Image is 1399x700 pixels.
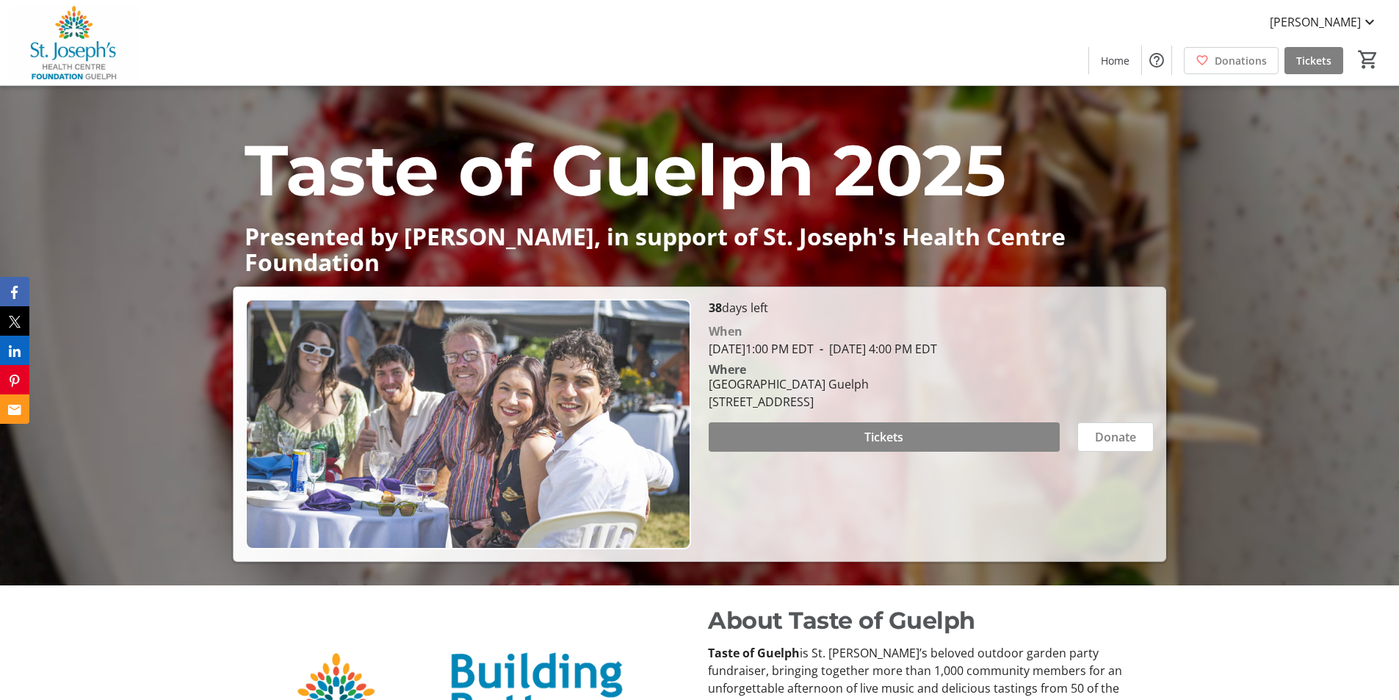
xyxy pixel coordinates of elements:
[709,422,1060,452] button: Tickets
[1184,47,1279,74] a: Donations
[709,341,814,357] span: [DATE] 1:00 PM EDT
[1095,428,1136,446] span: Donate
[1089,47,1141,74] a: Home
[9,6,140,79] img: St. Joseph's Health Centre Foundation Guelph's Logo
[1215,53,1267,68] span: Donations
[709,299,1154,317] p: days left
[1355,46,1381,73] button: Cart
[1258,10,1390,34] button: [PERSON_NAME]
[814,341,937,357] span: [DATE] 4:00 PM EDT
[709,300,722,316] span: 38
[708,603,1157,638] p: About Taste of Guelph
[1296,53,1331,68] span: Tickets
[1142,46,1171,75] button: Help
[245,127,1005,213] span: Taste of Guelph 2025
[709,322,742,340] div: When
[864,428,903,446] span: Tickets
[245,299,690,549] img: Campaign CTA Media Photo
[1284,47,1343,74] a: Tickets
[1077,422,1154,452] button: Donate
[1270,13,1361,31] span: [PERSON_NAME]
[814,341,829,357] span: -
[709,393,869,411] div: [STREET_ADDRESS]
[708,645,800,661] strong: Taste of Guelph
[709,375,869,393] div: [GEOGRAPHIC_DATA] Guelph
[1101,53,1129,68] span: Home
[709,364,746,375] div: Where
[245,223,1154,275] p: Presented by [PERSON_NAME], in support of St. Joseph's Health Centre Foundation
